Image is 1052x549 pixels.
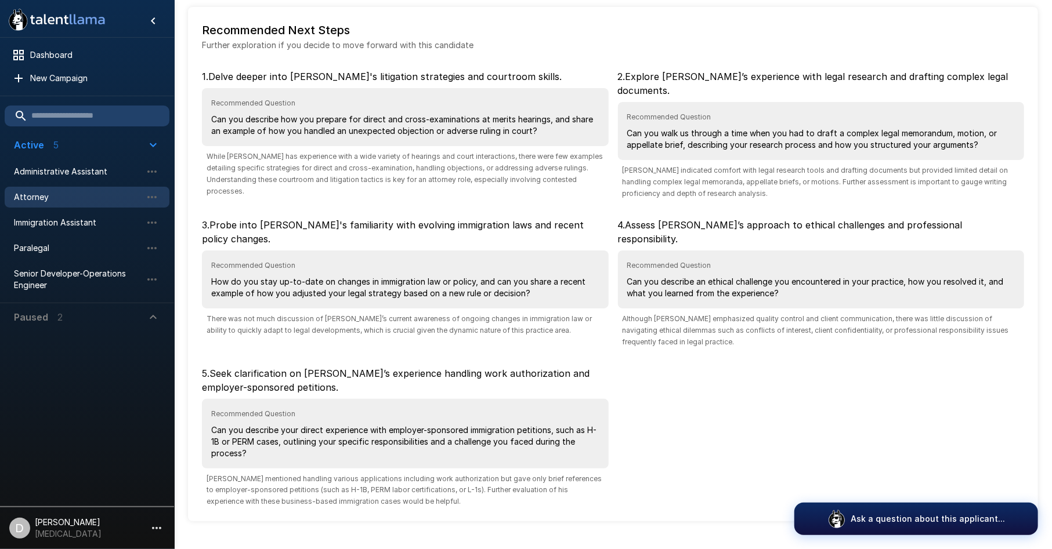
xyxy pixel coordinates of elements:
p: Can you describe how you prepare for direct and cross-examinations at merits hearings, and share ... [211,114,599,137]
p: 1 . Delve deeper into [PERSON_NAME]'s litigation strategies and courtroom skills. [202,70,609,83]
h6: Recommended Next Steps [202,21,1024,39]
p: 3 . Probe into [PERSON_NAME]'s familiarity with evolving immigration laws and recent policy changes. [202,218,609,246]
p: Ask a question about this applicant... [851,513,1005,525]
p: 4 . Assess [PERSON_NAME]’s approach to ethical challenges and professional responsibility. [618,218,1025,246]
span: [PERSON_NAME] mentioned handling various applications including work authorization but gave only ... [202,473,609,508]
span: There was not much discussion of [PERSON_NAME]’s current awareness of ongoing changes in immigrat... [202,313,609,336]
p: 2 . Explore [PERSON_NAME]’s experience with legal research and drafting complex legal documents. [618,70,1025,97]
img: logo_glasses@2x.png [827,510,846,528]
span: Recommended Question [211,97,599,109]
p: Further exploration if you decide to move forward with this candidate [202,39,1024,51]
p: Can you describe your direct experience with employer-sponsored immigration petitions, such as H-... [211,424,599,459]
button: Ask a question about this applicant... [794,503,1038,535]
p: Can you walk us through a time when you had to draft a complex legal memorandum, motion, or appel... [627,128,1015,151]
span: Recommended Question [211,260,599,271]
span: Recommended Question [627,111,1015,123]
span: While [PERSON_NAME] has experience with a wide variety of hearings and court interactions, there ... [202,151,609,197]
span: Although [PERSON_NAME] emphasized quality control and client communication, there was little disc... [618,313,1025,348]
p: Can you describe an ethical challenge you encountered in your practice, how you resolved it, and ... [627,276,1015,299]
p: 5 . Seek clarification on [PERSON_NAME]’s experience handling work authorization and employer-spo... [202,366,609,394]
p: How do you stay up-to-date on changes in immigration law or policy, and can you share a recent ex... [211,276,599,299]
span: Recommended Question [211,408,599,420]
span: [PERSON_NAME] indicated comfort with legal research tools and drafting documents but provided lim... [618,165,1025,199]
span: Recommended Question [627,260,1015,271]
